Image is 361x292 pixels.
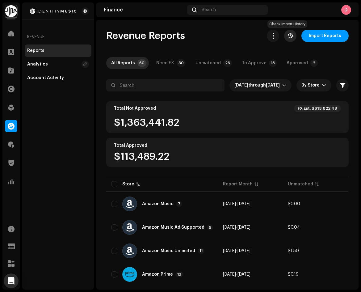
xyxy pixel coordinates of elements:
[301,79,322,91] span: By Store
[223,249,236,253] span: [DATE]
[288,225,300,230] span: $0.04
[234,83,248,87] span: [DATE]
[27,62,48,67] div: Analytics
[202,7,216,12] span: Search
[104,7,185,12] div: Finance
[223,202,236,206] span: [DATE]
[223,249,250,253] span: -
[198,248,204,254] p-badge: 11
[27,75,64,80] div: Account Activity
[288,249,299,253] span: $1.50
[175,272,183,277] p-badge: 13
[237,272,250,277] span: [DATE]
[137,59,146,67] p-badge: 60
[269,59,277,67] p-badge: 18
[223,181,253,187] div: Report Month
[223,202,250,206] span: -
[27,48,44,53] div: Reports
[322,79,326,91] div: dropdown trigger
[288,272,299,277] span: $0.19
[223,272,236,277] span: [DATE]
[142,202,174,206] div: Amazon Music
[4,273,19,288] div: Open Intercom Messenger
[207,225,213,230] p-badge: 6
[223,272,250,277] span: -
[176,201,182,207] p-badge: 7
[301,30,349,42] button: Import Reports
[266,83,280,87] span: [DATE]
[309,30,341,42] span: Import Reports
[242,57,267,69] div: To Approve
[25,72,91,84] re-m-nav-item: Account Activity
[223,59,232,67] p-badge: 26
[25,30,91,44] re-a-nav-header: Revenue
[237,249,250,253] span: [DATE]
[106,30,185,42] span: Revenue Reports
[114,106,156,111] div: Total Not Approved
[288,181,313,187] div: Unmatched
[142,272,173,277] div: Amazon Prime
[223,225,250,230] span: -
[237,202,250,206] span: [DATE]
[114,143,147,148] div: Total Approved
[234,79,282,91] span: Last 3 months
[111,57,135,69] div: All Reports
[156,57,174,69] div: Need FX
[25,44,91,57] re-m-nav-item: Reports
[142,249,195,253] div: Amazon Music Unlimited
[298,106,337,111] div: FX Est. $613,822.49
[195,57,221,69] div: Unmatched
[288,202,300,206] span: $0.00
[341,5,351,15] div: D
[122,181,134,187] div: Store
[282,79,287,91] div: dropdown trigger
[106,79,225,91] input: Search
[310,59,318,67] p-badge: 2
[237,225,250,230] span: [DATE]
[5,5,17,17] img: 0f74c21f-6d1c-4dbc-9196-dbddad53419e
[287,57,308,69] div: Approved
[177,59,186,67] p-badge: 30
[25,58,91,70] re-m-nav-item: Analytics
[248,83,266,87] span: through
[142,225,204,230] div: Amazon Music Ad Supported
[27,7,79,15] img: 2d8271db-5505-4223-b535-acbbe3973654
[223,225,236,230] span: [DATE]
